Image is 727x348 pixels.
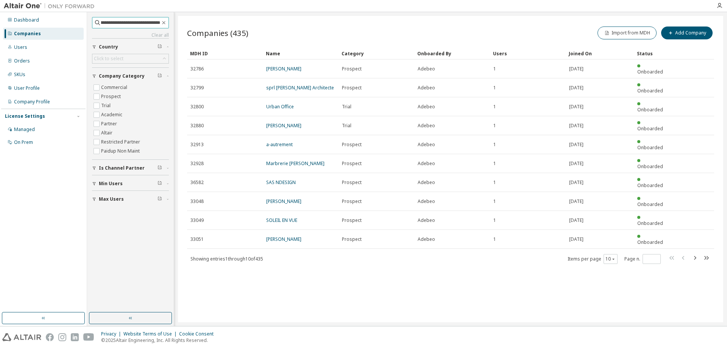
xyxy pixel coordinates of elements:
[187,28,248,38] span: Companies (435)
[92,191,169,208] button: Max Users
[14,44,27,50] div: Users
[418,66,435,72] span: Adebeo
[266,47,335,59] div: Name
[101,137,142,147] label: Restricted Partner
[569,47,631,59] div: Joined On
[637,125,663,132] span: Onboarded
[83,333,94,341] img: youtube.svg
[190,256,263,262] span: Showing entries 1 through 10 of 435
[266,236,301,242] a: [PERSON_NAME]
[418,85,435,91] span: Adebeo
[101,110,124,119] label: Academic
[158,44,162,50] span: Clear filter
[92,32,169,38] a: Clear all
[2,333,41,341] img: altair_logo.svg
[418,198,435,204] span: Adebeo
[266,217,297,223] a: SOLEIL EN VUE
[637,106,663,113] span: Onboarded
[637,220,663,226] span: Onboarded
[266,103,294,110] a: Urban Office
[342,161,362,167] span: Prospect
[637,69,663,75] span: Onboarded
[569,161,583,167] span: [DATE]
[158,196,162,202] span: Clear filter
[14,139,33,145] div: On Prem
[99,73,145,79] span: Company Category
[493,66,496,72] span: 1
[569,217,583,223] span: [DATE]
[266,122,301,129] a: [PERSON_NAME]
[569,198,583,204] span: [DATE]
[637,144,663,151] span: Onboarded
[637,47,669,59] div: Status
[190,85,204,91] span: 32799
[342,179,362,186] span: Prospect
[92,54,168,63] div: Click to select
[190,142,204,148] span: 32913
[14,31,41,37] div: Companies
[266,179,296,186] a: SAS NDESIGN
[14,126,35,133] div: Managed
[569,123,583,129] span: [DATE]
[266,198,301,204] a: [PERSON_NAME]
[101,337,218,343] p: © 2025 Altair Engineering, Inc. All Rights Reserved.
[101,147,141,156] label: Paidup Non Maint
[190,47,260,59] div: MDH ID
[92,39,169,55] button: Country
[569,85,583,91] span: [DATE]
[101,83,129,92] label: Commercial
[637,163,663,170] span: Onboarded
[598,27,657,39] button: Import from MDH
[179,331,218,337] div: Cookie Consent
[190,66,204,72] span: 32786
[266,141,293,148] a: a-autrement
[661,27,713,39] button: Add Company
[14,72,25,78] div: SKUs
[493,142,496,148] span: 1
[342,198,362,204] span: Prospect
[342,66,362,72] span: Prospect
[569,179,583,186] span: [DATE]
[58,333,66,341] img: instagram.svg
[46,333,54,341] img: facebook.svg
[190,123,204,129] span: 32880
[569,142,583,148] span: [DATE]
[417,47,487,59] div: Onboarded By
[637,201,663,208] span: Onboarded
[14,85,40,91] div: User Profile
[158,73,162,79] span: Clear filter
[190,236,204,242] span: 33051
[101,331,123,337] div: Privacy
[418,217,435,223] span: Adebeo
[14,99,50,105] div: Company Profile
[493,198,496,204] span: 1
[418,161,435,167] span: Adebeo
[94,56,123,62] div: Click to select
[568,254,618,264] span: Items per page
[569,236,583,242] span: [DATE]
[418,142,435,148] span: Adebeo
[493,217,496,223] span: 1
[637,239,663,245] span: Onboarded
[342,236,362,242] span: Prospect
[418,123,435,129] span: Adebeo
[190,179,204,186] span: 36582
[418,236,435,242] span: Adebeo
[342,104,351,110] span: Trial
[4,2,98,10] img: Altair One
[92,160,169,176] button: Is Channel Partner
[493,85,496,91] span: 1
[493,104,496,110] span: 1
[158,181,162,187] span: Clear filter
[493,123,496,129] span: 1
[92,68,169,84] button: Company Category
[14,58,30,64] div: Orders
[71,333,79,341] img: linkedin.svg
[493,236,496,242] span: 1
[493,179,496,186] span: 1
[493,47,563,59] div: Users
[342,47,411,59] div: Category
[92,175,169,192] button: Min Users
[14,17,39,23] div: Dashboard
[190,104,204,110] span: 32800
